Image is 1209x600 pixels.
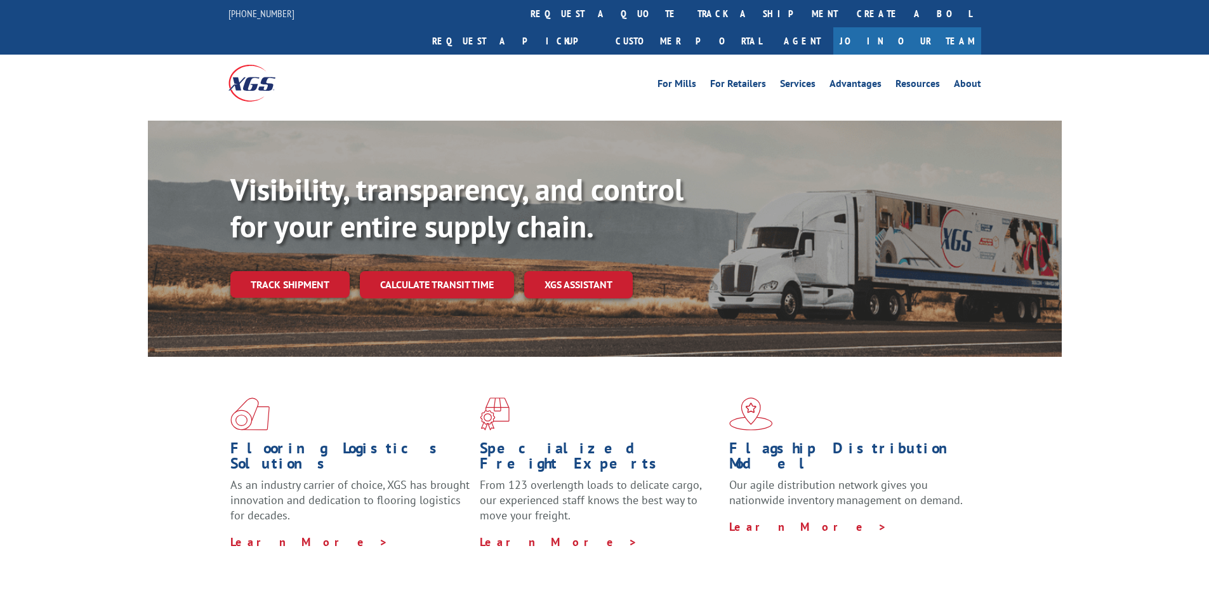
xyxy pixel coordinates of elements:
img: xgs-icon-focused-on-flooring-red [480,397,510,430]
a: [PHONE_NUMBER] [228,7,294,20]
a: Calculate transit time [360,271,514,298]
h1: Specialized Freight Experts [480,441,720,477]
a: Track shipment [230,271,350,298]
a: For Retailers [710,79,766,93]
a: Learn More > [230,535,388,549]
span: Our agile distribution network gives you nationwide inventory management on demand. [729,477,963,507]
a: Learn More > [480,535,638,549]
a: Learn More > [729,519,887,534]
h1: Flagship Distribution Model [729,441,969,477]
a: For Mills [657,79,696,93]
a: XGS ASSISTANT [524,271,633,298]
img: xgs-icon-flagship-distribution-model-red [729,397,773,430]
span: As an industry carrier of choice, XGS has brought innovation and dedication to flooring logistics... [230,477,470,523]
h1: Flooring Logistics Solutions [230,441,470,477]
a: Services [780,79,816,93]
a: Advantages [829,79,882,93]
p: From 123 overlength loads to delicate cargo, our experienced staff knows the best way to move you... [480,477,720,534]
img: xgs-icon-total-supply-chain-intelligence-red [230,397,270,430]
a: About [954,79,981,93]
b: Visibility, transparency, and control for your entire supply chain. [230,170,684,246]
a: Customer Portal [606,27,771,55]
a: Request a pickup [423,27,606,55]
a: Join Our Team [833,27,981,55]
a: Agent [771,27,833,55]
a: Resources [895,79,940,93]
